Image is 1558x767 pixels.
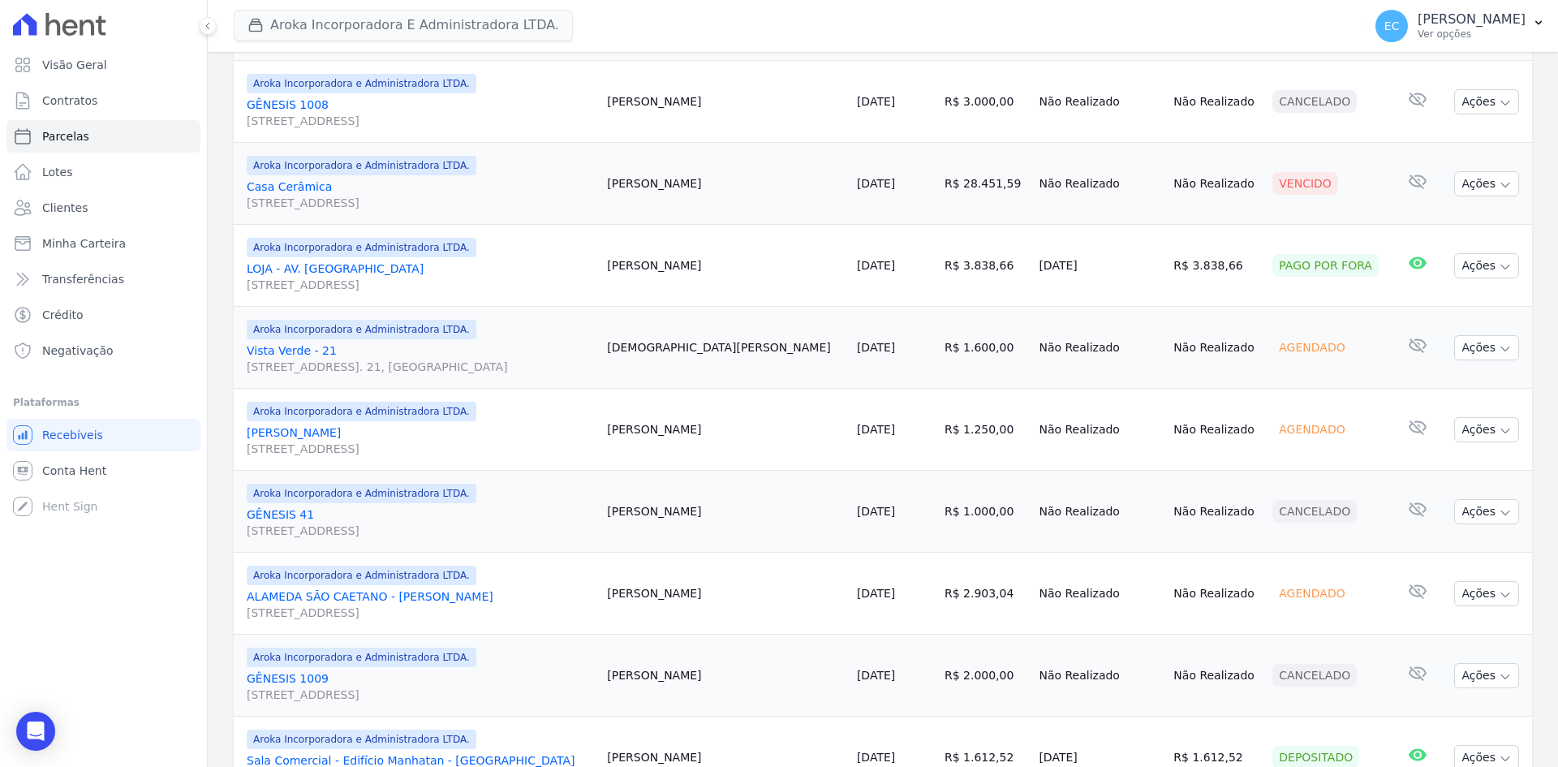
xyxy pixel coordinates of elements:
a: Lotes [6,156,200,188]
a: [DATE] [857,95,895,108]
span: Aroka Incorporadora e Administradora LTDA. [247,648,476,667]
td: Não Realizado [1167,307,1266,389]
a: GÊNESIS 1008[STREET_ADDRESS] [247,97,594,129]
a: Vista Verde - 21[STREET_ADDRESS]. 21, [GEOGRAPHIC_DATA] [247,343,594,375]
td: Não Realizado [1032,143,1167,225]
span: Visão Geral [42,57,107,73]
a: Casa Cerâmica[STREET_ADDRESS] [247,179,594,211]
td: R$ 3.838,66 [1167,225,1266,307]
td: [DATE] [1032,225,1167,307]
a: [DATE] [857,177,895,190]
div: Open Intercom Messenger [16,712,55,751]
span: Aroka Incorporadora e Administradora LTDA. [247,320,476,339]
a: [DATE] [857,423,895,436]
td: Não Realizado [1032,471,1167,553]
button: Ações [1454,89,1519,114]
span: [STREET_ADDRESS] [247,441,594,457]
td: [PERSON_NAME] [600,225,850,307]
a: LOJA - AV. [GEOGRAPHIC_DATA][STREET_ADDRESS] [247,261,594,293]
div: Cancelado [1272,664,1357,687]
button: Ações [1454,253,1519,278]
td: [PERSON_NAME] [600,553,850,635]
td: Não Realizado [1167,471,1266,553]
a: [PERSON_NAME][STREET_ADDRESS] [247,424,594,457]
td: Não Realizado [1032,389,1167,471]
div: Vencido [1272,172,1338,195]
td: [PERSON_NAME] [600,389,850,471]
span: Aroka Incorporadora e Administradora LTDA. [247,402,476,421]
button: Ações [1454,499,1519,524]
div: Cancelado [1272,500,1357,523]
td: [PERSON_NAME] [600,143,850,225]
a: Visão Geral [6,49,200,81]
td: R$ 3.838,66 [938,225,1032,307]
span: Aroka Incorporadora e Administradora LTDA. [247,730,476,749]
span: [STREET_ADDRESS] [247,195,594,211]
a: Minha Carteira [6,227,200,260]
td: [PERSON_NAME] [600,471,850,553]
td: [DEMOGRAPHIC_DATA][PERSON_NAME] [600,307,850,389]
a: Clientes [6,192,200,224]
p: Ver opções [1418,28,1526,41]
button: Ações [1454,581,1519,606]
p: [PERSON_NAME] [1418,11,1526,28]
span: [STREET_ADDRESS] [247,277,594,293]
span: [STREET_ADDRESS] [247,605,594,621]
td: Não Realizado [1032,307,1167,389]
span: Aroka Incorporadora e Administradora LTDA. [247,156,476,175]
td: Não Realizado [1032,553,1167,635]
td: Não Realizado [1032,635,1167,717]
button: Ações [1454,171,1519,196]
span: Aroka Incorporadora e Administradora LTDA. [247,566,476,585]
td: R$ 28.451,59 [938,143,1032,225]
td: Não Realizado [1167,61,1266,143]
span: Aroka Incorporadora e Administradora LTDA. [247,238,476,257]
a: Contratos [6,84,200,117]
td: R$ 1.000,00 [938,471,1032,553]
span: EC [1384,20,1400,32]
div: Agendado [1272,336,1351,359]
td: R$ 2.903,04 [938,553,1032,635]
td: Não Realizado [1167,635,1266,717]
td: Não Realizado [1032,61,1167,143]
td: [PERSON_NAME] [600,635,850,717]
span: Clientes [42,200,88,216]
span: [STREET_ADDRESS] [247,113,594,129]
span: Aroka Incorporadora e Administradora LTDA. [247,74,476,93]
span: Lotes [42,164,73,180]
a: [DATE] [857,341,895,354]
a: Conta Hent [6,455,200,487]
button: Ações [1454,663,1519,688]
span: [STREET_ADDRESS] [247,523,594,539]
span: [STREET_ADDRESS] [247,687,594,703]
a: Negativação [6,334,200,367]
td: R$ 1.250,00 [938,389,1032,471]
span: Recebíveis [42,427,103,443]
span: Negativação [42,343,114,359]
div: Agendado [1272,582,1351,605]
span: Crédito [42,307,84,323]
td: R$ 2.000,00 [938,635,1032,717]
span: Conta Hent [42,463,106,479]
a: [DATE] [857,505,895,518]
button: Ações [1454,417,1519,442]
td: Não Realizado [1167,143,1266,225]
div: Agendado [1272,418,1351,441]
span: Transferências [42,271,124,287]
span: Parcelas [42,128,89,144]
td: R$ 3.000,00 [938,61,1032,143]
a: [DATE] [857,259,895,272]
a: Parcelas [6,120,200,153]
a: [DATE] [857,669,895,682]
div: Cancelado [1272,90,1357,113]
button: Ações [1454,335,1519,360]
a: GÊNESIS 1009[STREET_ADDRESS] [247,670,594,703]
a: ALAMEDA SÃO CAETANO - [PERSON_NAME][STREET_ADDRESS] [247,588,594,621]
a: [DATE] [857,587,895,600]
td: [PERSON_NAME] [600,61,850,143]
button: Aroka Incorporadora E Administradora LTDA. [234,10,573,41]
div: Pago por fora [1272,254,1379,277]
a: Crédito [6,299,200,331]
button: EC [PERSON_NAME] Ver opções [1362,3,1558,49]
a: [DATE] [857,751,895,764]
